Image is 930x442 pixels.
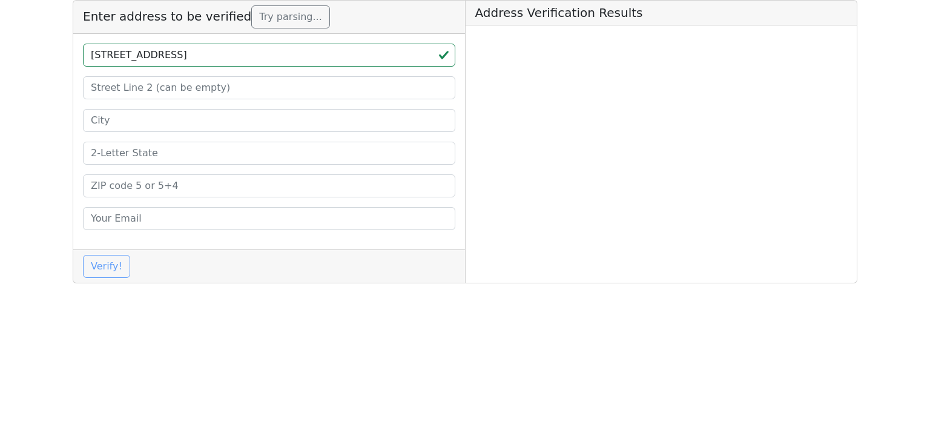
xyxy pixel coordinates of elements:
[73,1,465,34] h5: Enter address to be verified
[83,142,455,165] input: 2-Letter State
[466,1,857,25] h5: Address Verification Results
[83,44,455,67] input: Street Line 1
[83,109,455,132] input: City
[83,174,455,197] input: ZIP code 5 or 5+4
[251,5,329,28] button: Try parsing...
[83,207,455,230] input: Your Email
[83,76,455,99] input: Street Line 2 (can be empty)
